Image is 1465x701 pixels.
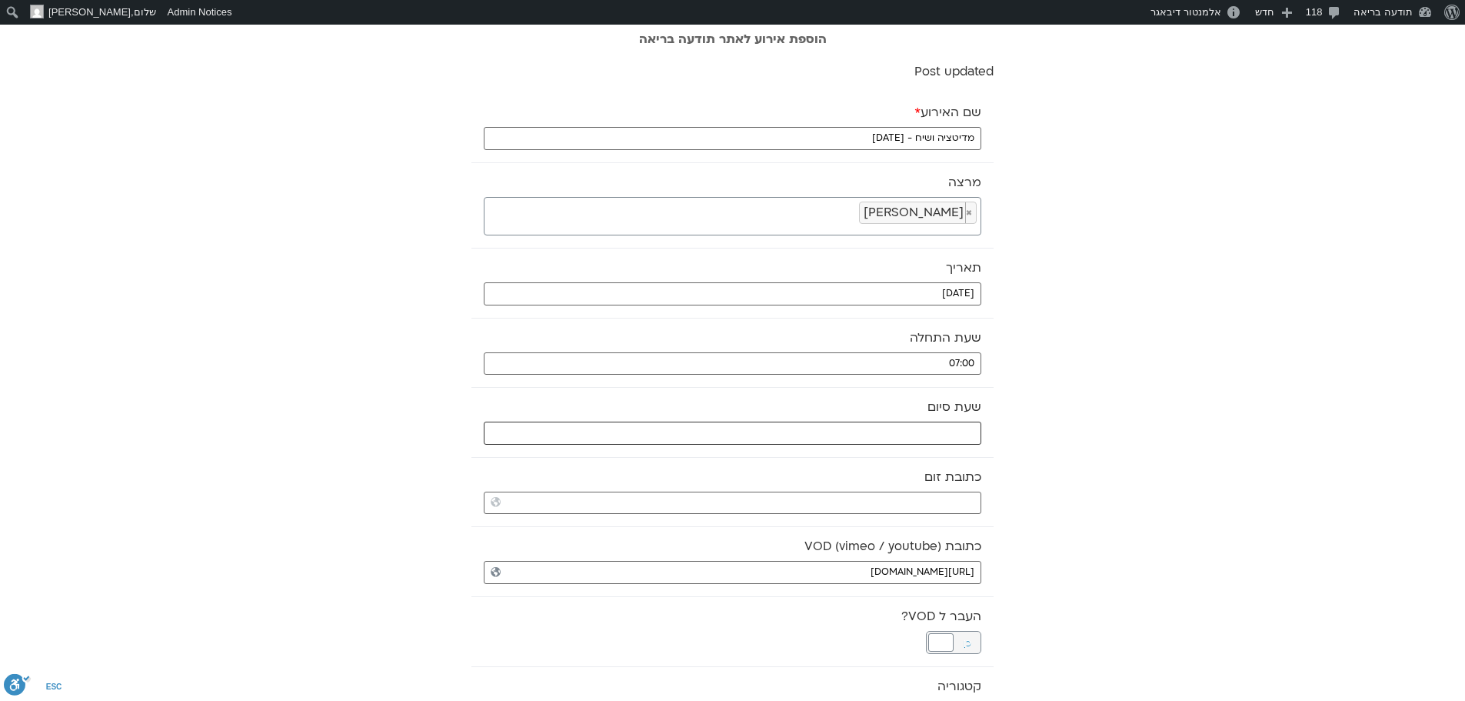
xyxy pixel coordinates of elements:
label: כתובת זום [484,470,981,484]
label: שם האירוע [484,105,981,119]
span: [PERSON_NAME] [864,204,964,221]
label: מרצה [484,175,981,189]
h2: הוספת אירוע לאתר תודעה בריאה [302,32,1164,46]
li: דקל קנטי [859,202,977,224]
label: העבר ל VOD? [484,609,981,623]
label: שעת סיום [484,400,981,414]
label: קטגוריה [484,679,981,693]
span: [PERSON_NAME] [48,6,131,18]
label: שעת התחלה [484,331,981,345]
span: כן [954,632,981,653]
span: × [965,202,972,223]
span: לא [927,632,954,653]
p: Post updated [471,62,994,82]
label: תאריך [484,261,981,275]
label: כתובת VOD (vimeo / youtube) [484,539,981,553]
